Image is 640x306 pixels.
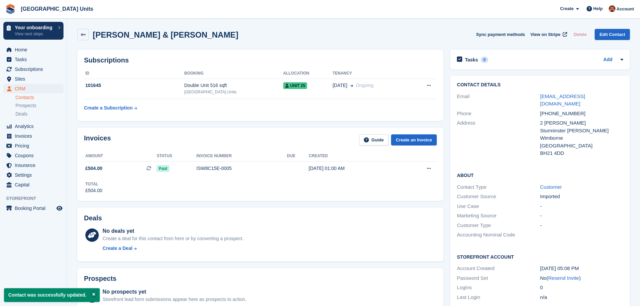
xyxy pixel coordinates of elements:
span: Analytics [15,122,55,131]
div: [PHONE_NUMBER] [540,110,623,118]
span: Settings [15,170,55,180]
div: 0 [481,57,488,63]
th: Booking [184,68,283,79]
span: Deals [15,111,28,117]
div: 2 [PERSON_NAME] [540,119,623,127]
div: Wimborne [540,134,623,142]
img: stora-icon-8386f47178a22dfd0bd8f6a31ec36ba5ce8667c1dd55bd0f319d3a0aa187defe.svg [5,4,15,14]
a: menu [3,55,63,64]
span: Prospects [15,102,36,109]
span: [DATE] [333,82,347,89]
div: Sturminster [PERSON_NAME] [540,127,623,135]
div: No prospects yet [102,288,246,296]
a: Prospects [15,102,63,109]
span: Account [616,6,634,12]
div: Storefront lead form submissions appear here as prospects to action. [102,296,246,303]
a: Edit Contact [595,29,630,40]
div: No deals yet [102,227,243,235]
div: Password Set [457,274,540,282]
a: menu [3,122,63,131]
div: 101645 [84,82,184,89]
a: Contacts [15,94,63,101]
th: Due [287,151,309,162]
span: Paid [157,165,169,172]
a: Add [603,56,612,64]
a: menu [3,45,63,54]
div: Create a deal for this contact from here or by converting a prospect. [102,235,243,242]
span: Sites [15,74,55,84]
h2: Storefront Account [457,253,623,260]
th: Invoice number [197,151,287,162]
th: Allocation [283,68,333,79]
a: menu [3,131,63,141]
div: [DATE] 05:08 PM [540,265,623,272]
span: Coupons [15,151,55,160]
div: Marketing Source [457,212,540,220]
a: [EMAIL_ADDRESS][DOMAIN_NAME] [540,93,585,107]
a: View on Stripe [528,29,568,40]
a: Customer [540,184,562,190]
div: Imported [540,193,623,201]
span: £504.00 [85,165,102,172]
div: Accounting Nominal Code [457,231,540,239]
span: Capital [15,180,55,189]
a: Create an Invoice [391,134,437,145]
div: BH21 4DD [540,149,623,157]
div: Logins [457,284,540,292]
span: Unit 25 [283,82,307,89]
a: menu [3,161,63,170]
span: Pricing [15,141,55,150]
a: Guide [359,134,389,145]
a: menu [3,180,63,189]
th: Tenancy [333,68,410,79]
a: menu [3,64,63,74]
a: menu [3,84,63,93]
th: ID [84,68,184,79]
div: Contact Type [457,183,540,191]
span: Help [593,5,603,12]
div: Account Created [457,265,540,272]
span: ( ) [547,275,581,281]
span: View on Stripe [530,31,560,38]
span: Subscriptions [15,64,55,74]
div: Phone [457,110,540,118]
div: [DATE] 01:00 AM [309,165,401,172]
div: Create a Subscription [84,104,133,112]
a: Create a Subscription [84,102,137,114]
div: [GEOGRAPHIC_DATA] [540,142,623,150]
h2: [PERSON_NAME] & [PERSON_NAME] [93,30,238,39]
button: Delete [571,29,589,40]
a: menu [3,204,63,213]
div: - [540,212,623,220]
div: No [540,274,623,282]
h2: Deals [84,214,102,222]
div: £504.00 [85,187,102,194]
span: Create [560,5,573,12]
a: Your onboarding View next steps [3,22,63,40]
div: - [540,222,623,229]
p: Your onboarding [15,25,55,30]
a: Preview store [55,204,63,212]
button: Sync payment methods [476,29,525,40]
h2: Tasks [465,57,478,63]
h2: Contact Details [457,82,623,88]
a: Resend Invite [548,275,579,281]
h2: About [457,172,623,178]
div: Use Case [457,203,540,210]
div: - [540,203,623,210]
h2: Subscriptions [84,56,437,64]
span: Home [15,45,55,54]
div: Customer Type [457,222,540,229]
p: Contact was successfully updated. [4,288,100,302]
div: ISW8C15E-0005 [197,165,287,172]
div: Email [457,93,540,108]
div: 0 [540,284,623,292]
h2: Invoices [84,134,111,145]
a: menu [3,170,63,180]
div: Total [85,181,102,187]
p: View next steps [15,31,55,37]
a: [GEOGRAPHIC_DATA] Units [18,3,96,14]
div: [GEOGRAPHIC_DATA] Units [184,89,283,95]
div: Address [457,119,540,157]
a: Deals [15,111,63,118]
